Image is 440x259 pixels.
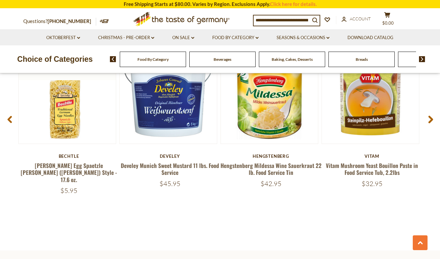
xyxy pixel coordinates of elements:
div: Develey [119,153,220,159]
button: $0.00 [378,12,397,28]
div: Vitam [322,153,423,159]
a: Oktoberfest [46,34,80,41]
img: Bechtle Egg Spaetzle Hofbauer (Shepherd) Style - 17.6 oz. [19,46,116,144]
a: Develey Munich Sweet Mustard 11 lbs. Food Service [121,161,219,177]
span: $0.00 [382,20,394,26]
span: $5.95 [60,186,77,195]
a: Breads [356,57,368,62]
img: next arrow [419,56,425,62]
img: previous arrow [110,56,116,62]
a: Vitam Mushroom Yeast Bouillon Paste in Food Service Tub, 2.2lbs [326,161,418,177]
a: Click here for details. [270,1,317,7]
div: Hengstenberg [220,153,322,159]
a: Download Catalog [347,34,393,41]
a: Food By Category [137,57,169,62]
a: Christmas - PRE-ORDER [98,34,154,41]
span: $42.95 [261,179,282,188]
a: Baking, Cakes, Desserts [272,57,313,62]
img: Develey Munich Sweet Mustard 11 lbs. Food Service [120,46,217,144]
a: On Sale [172,34,194,41]
a: Seasons & Occasions [277,34,329,41]
img: Hengstenberg Mildessa Wine Sauerkraut 22 lb. Food Service Tin [221,46,318,144]
a: [PHONE_NUMBER] [48,18,91,24]
span: $45.95 [159,179,180,188]
p: Questions? [23,17,96,26]
a: Food By Category [212,34,259,41]
a: Beverages [214,57,231,62]
span: Account [350,16,371,21]
div: Bechtle [18,153,119,159]
a: [PERSON_NAME] Egg Spaetzle [PERSON_NAME] ([PERSON_NAME]) Style - 17.6 oz. [21,161,117,184]
a: Hengstenberg Mildessa Wine Sauerkraut 22 lb. Food Service Tin [220,161,322,177]
span: $32.95 [362,179,383,188]
img: Vitam Mushroom Yeast Bouillon Paste in Food Service Tub, 2.2lbs [322,46,419,144]
a: Account [342,15,371,23]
